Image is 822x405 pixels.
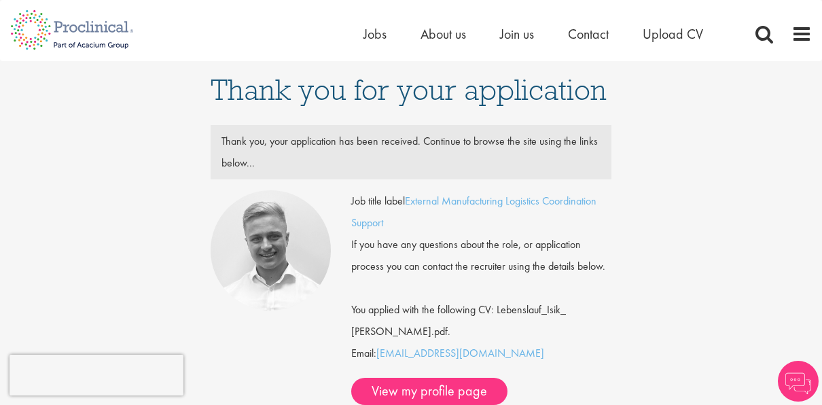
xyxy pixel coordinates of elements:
div: Email: [351,190,611,405]
a: About us [421,25,466,43]
a: External Manufacturing Logistics Coordination Support [351,194,596,230]
div: Thank you, your application has been received. Continue to browse the site using the links below... [211,130,611,174]
a: [EMAIL_ADDRESS][DOMAIN_NAME] [376,346,544,360]
a: Upload CV [643,25,703,43]
div: Job title label [341,190,622,234]
a: Jobs [363,25,387,43]
span: Thank you for your application [211,71,607,108]
img: Chatbot [778,361,819,402]
div: You applied with the following CV: Lebenslauf_Isik_ [PERSON_NAME].pdf. [341,277,622,342]
a: View my profile page [351,378,507,405]
img: Joshua Bye [211,190,331,311]
iframe: reCAPTCHA [10,355,183,395]
a: Join us [500,25,534,43]
a: Contact [568,25,609,43]
div: If you have any questions about the role, or application process you can contact the recruiter us... [341,234,622,277]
